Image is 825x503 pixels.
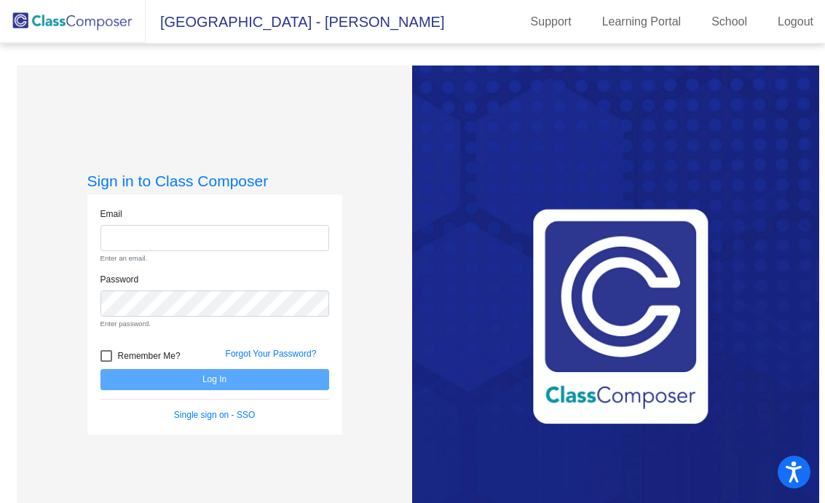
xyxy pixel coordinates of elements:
[146,10,444,33] span: [GEOGRAPHIC_DATA] - [PERSON_NAME]
[118,347,181,365] span: Remember Me?
[100,273,139,286] label: Password
[174,410,255,420] a: Single sign on - SSO
[100,253,329,264] small: Enter an email.
[100,207,122,221] label: Email
[519,10,583,33] a: Support
[226,349,317,359] a: Forgot Your Password?
[591,10,693,33] a: Learning Portal
[100,369,329,390] button: Log In
[766,10,825,33] a: Logout
[100,319,329,329] small: Enter password.
[87,172,342,190] h3: Sign in to Class Composer
[700,10,759,33] a: School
